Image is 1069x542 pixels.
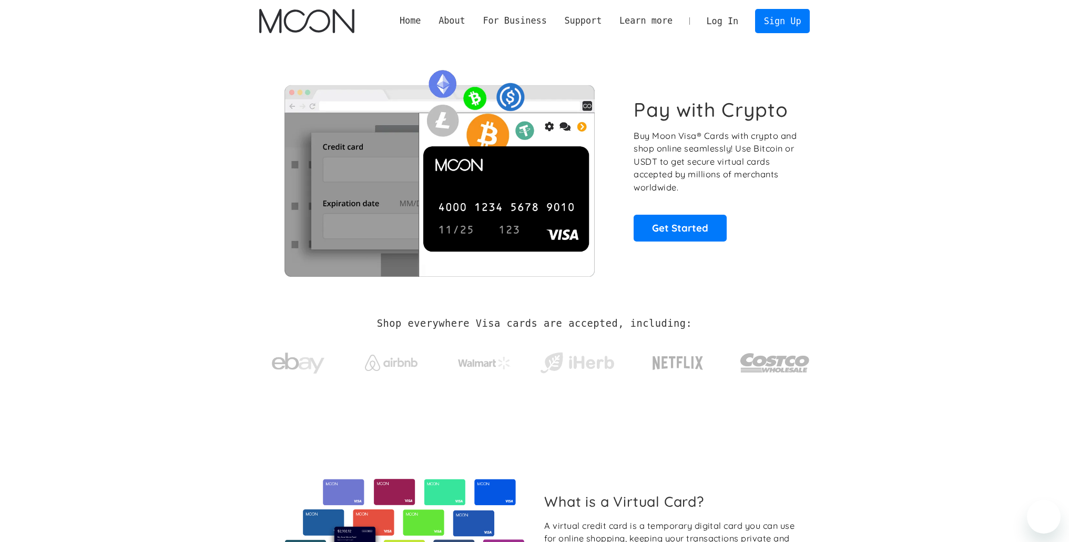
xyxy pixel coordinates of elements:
[1027,500,1061,534] iframe: Button to launch messaging window
[651,350,704,376] img: Netflix
[634,129,798,194] p: Buy Moon Visa® Cards with crypto and shop online seamlessly! Use Bitcoin or USDT to get secure vi...
[391,14,430,27] a: Home
[610,14,681,27] div: Learn more
[365,355,418,371] img: Airbnb
[619,14,673,27] div: Learn more
[430,14,474,27] div: About
[556,14,610,27] div: Support
[755,9,810,33] a: Sign Up
[259,9,354,33] a: home
[698,9,747,33] a: Log In
[564,14,602,27] div: Support
[538,339,616,382] a: iHerb
[631,339,725,382] a: Netflix
[740,343,810,383] img: Costco
[740,333,810,388] a: Costco
[544,493,801,510] h2: What is a Virtual Card?
[259,9,354,33] img: Moon Logo
[259,63,619,276] img: Moon Cards let you spend your crypto anywhere Visa is accepted.
[439,14,465,27] div: About
[483,14,546,27] div: For Business
[474,14,556,27] div: For Business
[538,349,616,377] img: iHerb
[352,344,430,376] a: Airbnb
[377,318,692,329] h2: Shop everywhere Visa cards are accepted, including:
[458,357,511,369] img: Walmart
[272,347,324,380] img: ebay
[259,336,338,385] a: ebay
[634,215,727,241] a: Get Started
[445,346,523,375] a: Walmart
[634,98,788,122] h1: Pay with Crypto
